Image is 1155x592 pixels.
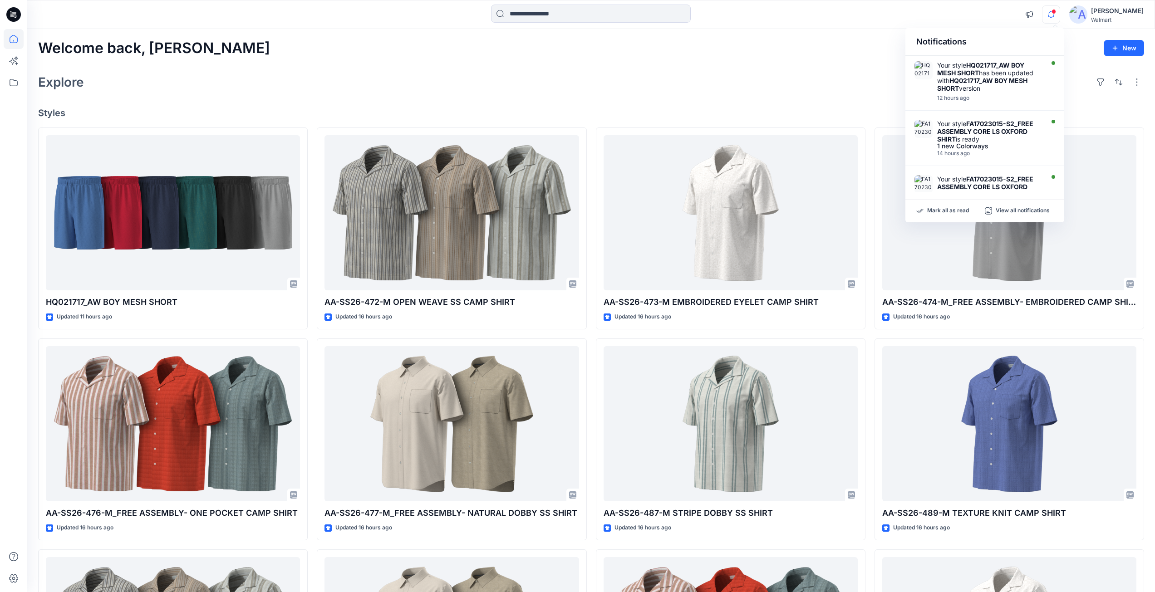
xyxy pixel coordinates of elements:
[335,312,392,322] p: Updated 16 hours ago
[893,312,950,322] p: Updated 16 hours ago
[893,523,950,533] p: Updated 16 hours ago
[38,75,84,89] h2: Explore
[882,507,1136,519] p: AA-SS26-489-M TEXTURE KNIT CAMP SHIRT
[46,135,300,291] a: HQ021717_AW BOY MESH SHORT
[1069,5,1087,24] img: avatar
[937,175,1042,198] div: Your style is ready
[996,207,1050,215] p: View all notifications
[38,40,270,57] h2: Welcome back, [PERSON_NAME]
[937,61,1042,92] div: Your style has been updated with version
[882,296,1136,308] p: AA-SS26-474-M_FREE ASSEMBLY- EMBROIDERED CAMP SHIRT
[38,108,1144,118] h4: Styles
[46,507,300,519] p: AA-SS26-476-M_FREE ASSEMBLY- ONE POCKET CAMP SHIRT
[927,207,969,215] p: Mark all as read
[882,346,1136,502] a: AA-SS26-489-M TEXTURE KNIT CAMP SHIRT
[937,95,1042,101] div: Monday, August 18, 2025 16:31
[1091,5,1144,16] div: [PERSON_NAME]
[937,120,1033,143] strong: FA17023015-S2_FREE ASSEMBLY CORE LS OXFORD SHIRT
[324,507,579,519] p: AA-SS26-477-M_FREE ASSEMBLY- NATURAL DOBBY SS SHIRT
[614,312,671,322] p: Updated 16 hours ago
[614,523,671,533] p: Updated 16 hours ago
[905,28,1064,56] div: Notifications
[57,312,112,322] p: Updated 11 hours ago
[57,523,113,533] p: Updated 16 hours ago
[604,296,858,308] p: AA-SS26-473-M EMBROIDERED EYELET CAMP SHIRT
[914,120,933,138] img: FA17023015-S2_FREE ASSEMBLY CORE LS OXFORD SHIRT
[324,346,579,502] a: AA-SS26-477-M_FREE ASSEMBLY- NATURAL DOBBY SS SHIRT
[604,346,858,502] a: AA-SS26-487-M STRIPE DOBBY SS SHIRT
[335,523,392,533] p: Updated 16 hours ago
[604,507,858,519] p: AA-SS26-487-M STRIPE DOBBY SS SHIRT
[937,77,1027,92] strong: HQ021717_AW BOY MESH SHORT
[1091,16,1144,23] div: Walmart
[937,150,1042,157] div: Monday, August 18, 2025 14:08
[937,143,1042,149] div: 1 new Colorways
[1104,40,1144,56] button: New
[324,135,579,291] a: AA-SS26-472-M OPEN WEAVE SS CAMP SHIRT
[914,175,933,193] img: FA17023015-S2_FREE ASSEMBLY CORE LS OXFORD SHIRT-Test
[324,296,579,308] p: AA-SS26-472-M OPEN WEAVE SS CAMP SHIRT
[46,296,300,308] p: HQ021717_AW BOY MESH SHORT
[914,61,933,79] img: HQ021717_AW BOY MESH SHORT
[937,120,1042,143] div: Your style is ready
[604,135,858,291] a: AA-SS26-473-M EMBROIDERED EYELET CAMP SHIRT
[937,61,1024,77] strong: HQ021717_AW BOY MESH SHORT
[46,346,300,502] a: AA-SS26-476-M_FREE ASSEMBLY- ONE POCKET CAMP SHIRT
[882,135,1136,291] a: AA-SS26-474-M_FREE ASSEMBLY- EMBROIDERED CAMP SHIRT
[937,175,1033,198] strong: FA17023015-S2_FREE ASSEMBLY CORE LS OXFORD SHIRT-Test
